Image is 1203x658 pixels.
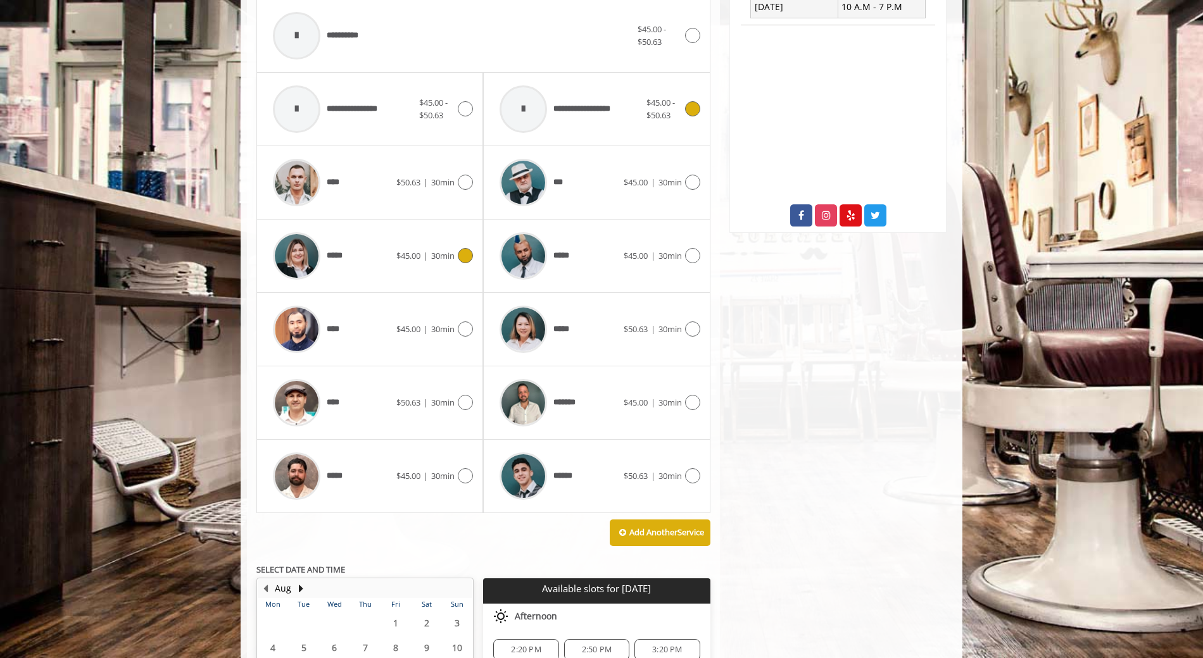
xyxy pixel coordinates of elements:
[431,470,455,481] span: 30min
[651,323,655,335] span: |
[651,177,655,188] span: |
[515,611,557,621] span: Afternoon
[431,177,455,188] span: 30min
[431,250,455,261] span: 30min
[396,250,420,261] span: $45.00
[431,397,455,408] span: 30min
[511,645,541,655] span: 2:20 PM
[651,250,655,261] span: |
[442,598,473,611] th: Sun
[651,397,655,408] span: |
[629,526,704,538] b: Add Another Service
[658,397,682,408] span: 30min
[424,397,428,408] span: |
[582,645,612,655] span: 2:50 PM
[288,598,318,611] th: Tue
[296,581,306,595] button: Next Month
[350,598,380,611] th: Thu
[258,598,288,611] th: Mon
[624,323,648,335] span: $50.63
[256,564,345,575] b: SELECT DATE AND TIME
[624,250,648,261] span: $45.00
[658,250,682,261] span: 30min
[646,97,675,121] span: $45.00 - $50.63
[610,519,710,546] button: Add AnotherService
[419,97,448,121] span: $45.00 - $50.63
[396,470,420,481] span: $45.00
[488,583,705,594] p: Available slots for [DATE]
[381,598,411,611] th: Fri
[658,177,682,188] span: 30min
[424,470,428,481] span: |
[275,581,291,595] button: Aug
[396,397,420,408] span: $50.63
[396,323,420,335] span: $45.00
[260,581,270,595] button: Previous Month
[658,470,682,481] span: 30min
[424,323,428,335] span: |
[652,645,682,655] span: 3:20 PM
[624,470,648,481] span: $50.63
[319,598,350,611] th: Wed
[431,323,455,335] span: 30min
[411,598,441,611] th: Sat
[424,250,428,261] span: |
[624,397,648,408] span: $45.00
[638,23,666,48] span: $45.00 - $50.63
[651,470,655,481] span: |
[396,177,420,188] span: $50.63
[658,323,682,335] span: 30min
[424,177,428,188] span: |
[624,177,648,188] span: $45.00
[493,609,508,624] img: afternoon slots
